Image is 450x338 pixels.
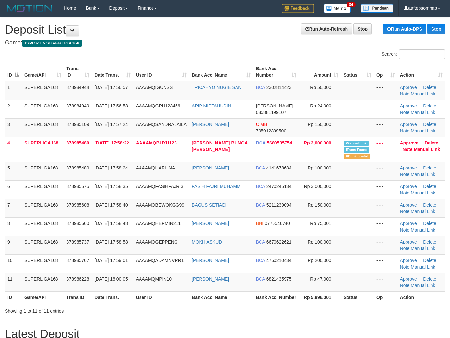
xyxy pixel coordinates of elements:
img: panduan.png [361,4,393,13]
a: Note [402,147,412,152]
th: Game/API [22,291,64,303]
span: Rp 3,000,000 [304,184,331,189]
td: SUPERLIGA168 [22,162,64,180]
span: ISPORT > SUPERLIGA168 [22,40,82,47]
span: BCA [256,165,265,170]
td: - - - [374,254,397,273]
span: Rp 24,000 [310,103,331,108]
a: BAGUS SETIADI [192,202,226,207]
span: 878985489 [67,165,89,170]
span: Rp 150,000 [308,122,331,127]
span: Similar transaction found [344,147,370,153]
span: [DATE] 17:58:22 [94,140,129,145]
td: 8 [5,217,22,236]
td: 5 [5,162,22,180]
span: [DATE] 17:56:58 [94,103,128,108]
span: Copy 6670622621 to clipboard [266,239,292,244]
a: Manual Link [411,209,435,214]
span: AAAAMQADAMNVRR1 [136,258,184,263]
span: AAAAMQMPIN10 [136,276,172,282]
td: - - - [374,137,397,162]
span: Copy 705912309500 to clipboard [256,128,286,133]
span: 878985575 [67,184,89,189]
td: - - - [374,217,397,236]
span: BCA [256,184,265,189]
a: Note [400,227,410,232]
a: Approve [400,184,417,189]
th: Bank Acc. Name [189,291,253,303]
td: 2 [5,100,22,118]
a: Run Auto-Refresh [301,23,352,34]
span: Rp 100,000 [308,239,331,244]
td: 1 [5,81,22,100]
th: Bank Acc. Name: activate to sort column ascending [189,63,253,81]
td: - - - [374,118,397,137]
th: ID [5,291,22,303]
td: SUPERLIGA168 [22,217,64,236]
span: BCA [256,85,265,90]
span: [DATE] 17:59:01 [94,258,128,263]
a: Stop [353,23,372,34]
h1: Deposit List [5,23,445,36]
span: [DATE] 17:58:48 [94,221,128,226]
span: Rp 47,000 [310,276,331,282]
th: Trans ID [64,291,92,303]
td: SUPERLIGA168 [22,254,64,273]
span: AAAAMQHARLINA [136,165,175,170]
td: SUPERLIGA168 [22,118,64,137]
span: [DATE] 17:58:58 [94,239,128,244]
td: - - - [374,81,397,100]
span: Copy 4760210434 to clipboard [266,258,292,263]
a: Note [400,209,410,214]
td: SUPERLIGA168 [22,100,64,118]
span: Copy 0776546740 to clipboard [265,221,290,226]
a: Approve [400,140,419,145]
td: 11 [5,273,22,291]
span: AAAAMQGPH123456 [136,103,180,108]
td: - - - [374,273,397,291]
a: Manual Link [411,110,435,115]
a: Note [400,264,410,269]
a: Delete [423,103,436,108]
span: CIMB [256,122,267,127]
span: Copy 4141678684 to clipboard [266,165,292,170]
td: SUPERLIGA168 [22,199,64,217]
img: Feedback.jpg [282,4,314,13]
span: Copy 5211239094 to clipboard [266,202,292,207]
span: 878984949 [67,103,89,108]
a: Manual Link [411,128,435,133]
span: BNI [256,221,263,226]
a: Manual Link [411,190,435,195]
span: 878985767 [67,258,89,263]
img: Button%20Memo.svg [324,4,351,13]
a: Approve [400,221,417,226]
span: 878985608 [67,202,89,207]
a: Manual Link [414,147,440,152]
td: 10 [5,254,22,273]
span: 878985109 [67,122,89,127]
span: BCA [256,202,265,207]
span: Rp 50,000 [310,85,331,90]
span: [DATE] 17:58:24 [94,165,128,170]
span: [PERSON_NAME] [256,103,293,108]
span: [DATE] 17:58:35 [94,184,128,189]
span: 878985660 [67,221,89,226]
th: Action [397,291,445,303]
td: - - - [374,180,397,199]
h4: Game: [5,40,445,46]
span: Copy 2470245134 to clipboard [266,184,292,189]
a: [PERSON_NAME] [192,258,229,263]
th: Amount: activate to sort column ascending [299,63,341,81]
a: Approve [400,103,417,108]
span: Copy 2302814423 to clipboard [266,85,292,90]
th: Trans ID: activate to sort column ascending [64,63,92,81]
th: ID: activate to sort column descending [5,63,22,81]
a: Note [400,172,410,177]
label: Search: [382,49,445,59]
a: Manual Link [411,264,435,269]
td: 6 [5,180,22,199]
a: Manual Link [411,246,435,251]
a: Delete [423,276,436,282]
a: Delete [423,258,436,263]
td: SUPERLIGA168 [22,236,64,254]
